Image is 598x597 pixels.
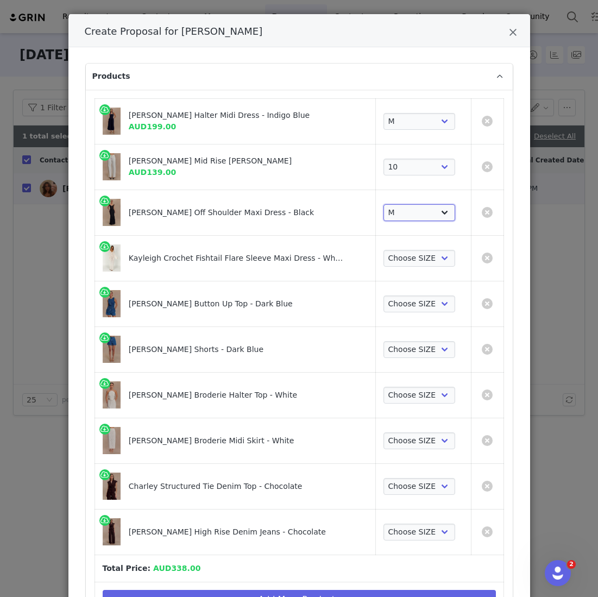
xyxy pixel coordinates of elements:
div: Kayleigh Crochet Fishtail Flare Sleeve Maxi Dress - White [129,253,344,264]
img: 241216_MESHKI_CordiallyInvited_Drp4_13_739.jpg [103,336,121,363]
img: 250416_MESHKI_Viva2_33_1487.jpg [103,381,121,409]
div: [PERSON_NAME] Halter Midi Dress - Indigo Blue [129,110,344,121]
span: AUD199.00 [129,122,176,131]
img: 250528_MESHKIViva7_12_550.jpg [103,153,121,180]
span: Create Proposal for [PERSON_NAME] [85,26,263,37]
div: [PERSON_NAME] Shorts - Dark Blue [129,344,344,355]
div: Charley Structured Tie Denim Top - Chocolate [129,481,344,492]
div: [PERSON_NAME] Button Up Top - Dark Blue [129,298,344,310]
iframe: Intercom live chat [545,560,571,586]
img: 250909_MESHKI_DenimDrop_17_821.jpg [103,473,121,500]
div: [PERSON_NAME] Mid Rise [PERSON_NAME] [129,155,344,167]
button: Close [509,27,517,40]
img: 241216_MESHKI_CordiallyInvited_Drp4_13_733.jpg [103,290,121,317]
span: AUD338.00 [153,564,200,573]
b: Total Price: [103,564,150,573]
img: 241127_MESHKI_CordiallyInvited_01_061.jpg [103,199,121,226]
div: [PERSON_NAME] High Rise Denim Jeans - Chocolate [129,526,344,538]
img: 20230418-meshki-ecomm-deesee-katie3739.jpg [103,244,121,272]
span: Products [92,71,130,82]
span: AUD139.00 [129,168,176,177]
img: 250909_MESHKI_DenimDrop_17_793.jpg [103,518,121,545]
div: [PERSON_NAME] Off Shoulder Maxi Dress - Black [129,207,344,218]
div: [PERSON_NAME] Broderie Halter Top - White [129,389,344,401]
img: 250416_MESHKI_Viva2_33_1507.jpg [103,427,121,454]
span: 2 [567,560,576,569]
div: [PERSON_NAME] Broderie Midi Skirt - White [129,435,344,447]
img: 250218_MESHKI_BridalResort_21_1164.jpg [103,108,121,135]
